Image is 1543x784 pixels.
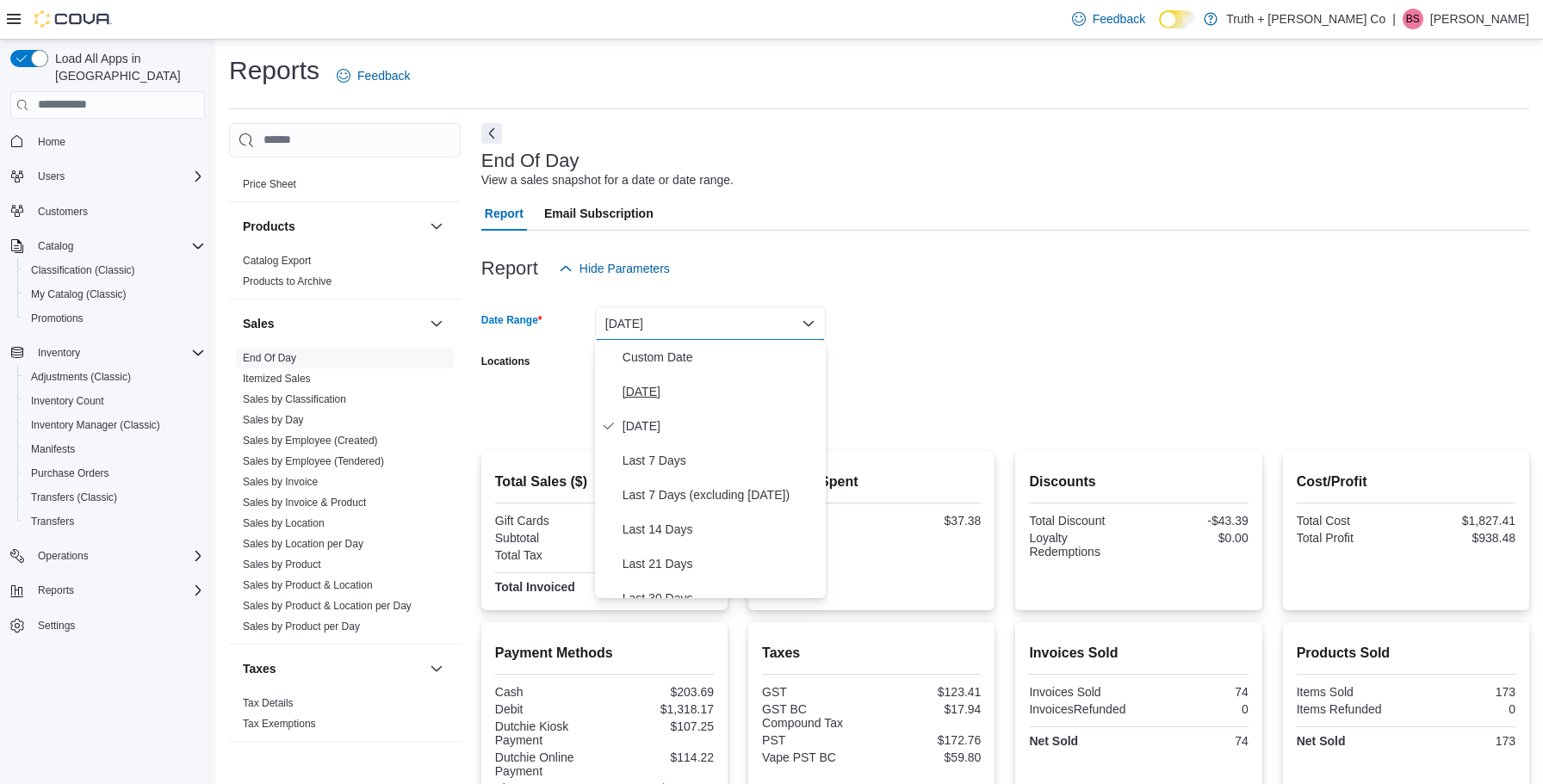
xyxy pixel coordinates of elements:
span: Operations [38,549,89,563]
span: My Catalog (Classic) [24,284,205,305]
a: Sales by Classification [243,393,346,405]
nav: Complex example [10,122,205,683]
span: Operations [31,546,205,566]
div: Total Profit [1297,531,1403,545]
button: Customers [3,199,212,224]
h2: Payment Methods [495,643,714,664]
button: Catalog [31,236,80,256]
div: Taxes [229,693,461,741]
button: Pricing [426,139,447,160]
div: Sales [229,348,461,644]
span: Custom Date [623,347,819,367]
span: Transfers (Classic) [31,491,117,504]
a: Transfers (Classic) [24,487,124,508]
a: Sales by Product & Location [243,579,373,591]
h3: End Of Day [481,151,579,171]
h2: Discounts [1029,472,1248,492]
a: Feedback [330,59,417,93]
div: Total Tax [495,548,601,562]
p: [PERSON_NAME] [1430,9,1529,29]
div: Total Cost [1297,514,1403,528]
a: Classification (Classic) [24,260,142,281]
div: $1,827.41 [1410,514,1515,528]
a: Price Sheet [243,178,296,190]
button: Inventory [31,343,87,363]
a: Sales by Invoice & Product [243,497,366,509]
a: Sales by Employee (Tendered) [243,455,384,467]
button: Reports [31,580,81,601]
button: Taxes [426,658,447,679]
button: Promotions [17,306,212,330]
span: Purchase Orders [31,466,109,480]
span: Promotions [24,308,205,329]
h3: Products [243,218,295,235]
span: Catalog [31,236,205,256]
button: Products [426,216,447,237]
div: Products [229,250,461,299]
div: Subtotal [495,531,601,545]
div: Items Sold [1297,685,1403,699]
button: Next [481,123,502,144]
div: GST [762,685,868,699]
span: Last 14 Days [623,519,819,540]
button: Sales [426,313,447,334]
span: Promotions [31,312,84,325]
a: Adjustments (Classic) [24,367,138,387]
h2: Products Sold [1297,643,1515,664]
span: Transfers (Classic) [24,487,205,508]
p: | [1392,9,1396,29]
span: Adjustments (Classic) [31,370,131,384]
button: Hide Parameters [552,251,677,286]
h2: Average Spent [762,472,981,492]
a: Sales by Employee (Created) [243,435,378,447]
h3: Sales [243,315,275,332]
div: $37.38 [875,514,981,528]
span: Inventory [38,346,80,360]
h3: Taxes [243,660,276,677]
span: Home [38,135,65,149]
a: Feedback [1065,2,1152,36]
div: InvoicesRefunded [1029,702,1135,716]
a: Promotions [24,308,90,329]
span: Purchase Orders [24,463,205,484]
div: $59.80 [875,750,981,764]
span: Last 7 Days [623,450,819,471]
span: Classification (Classic) [31,263,135,277]
span: Last 30 Days [623,588,819,608]
button: Operations [3,544,212,568]
div: $17.94 [875,702,981,716]
a: Sales by Product & Location per Day [243,600,412,612]
button: Operations [31,546,96,566]
span: Reports [31,580,205,601]
div: $203.69 [608,685,714,699]
a: Inventory Count [24,391,111,411]
button: Users [3,164,212,188]
button: Inventory Count [17,389,212,413]
button: Taxes [243,660,423,677]
div: 173 [1410,685,1515,699]
a: Tax Exemptions [243,718,316,730]
button: Adjustments (Classic) [17,365,212,389]
div: Total Discount [1029,514,1135,528]
button: Inventory Manager (Classic) [17,413,212,437]
span: Manifests [24,439,205,460]
span: Transfers [31,515,74,528]
div: GST BC Compound Tax [762,702,868,730]
h2: Invoices Sold [1029,643,1248,664]
div: -$43.39 [1143,514,1249,528]
h3: Report [481,258,538,279]
span: Customers [38,205,88,219]
div: $0.00 [1143,531,1249,545]
a: Home [31,132,72,152]
span: Customers [31,201,205,222]
strong: Net Sold [1297,734,1346,748]
label: Locations [481,355,530,368]
a: Products to Archive [243,275,332,287]
span: Reports [38,583,74,597]
span: Email Subscription [544,196,654,231]
div: Debit [495,702,601,716]
p: Truth + [PERSON_NAME] Co [1226,9,1385,29]
button: Users [31,166,71,187]
a: Sales by Day [243,414,304,426]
